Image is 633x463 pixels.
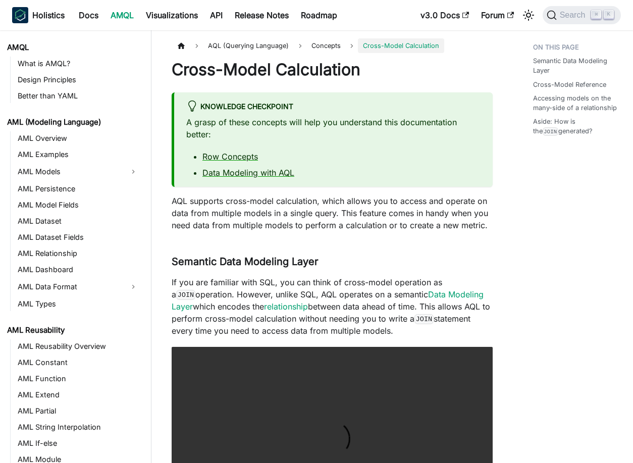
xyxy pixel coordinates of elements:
[124,164,142,180] button: Expand sidebar category 'AML Models'
[414,314,434,324] code: JOIN
[172,38,191,53] a: Home page
[475,7,520,23] a: Forum
[15,372,142,386] a: AML Function
[15,279,124,295] a: AML Data Format
[12,7,28,23] img: Holistics
[414,7,475,23] a: v3.0 Docs
[186,116,481,140] p: A grasp of these concepts will help you understand this documentation better:
[15,263,142,277] a: AML Dashboard
[306,38,346,53] a: Concepts
[533,117,617,136] a: Aside: How is theJOINgenerated?
[520,7,537,23] button: Switch between dark and light mode (currently light mode)
[604,10,614,19] kbd: K
[12,7,65,23] a: HolisticsHolistics
[15,89,142,103] a: Better than YAML
[4,115,142,129] a: AML (Modeling Language)
[104,7,140,23] a: AMQL
[15,355,142,370] a: AML Constant
[15,388,142,402] a: AML Extend
[140,7,204,23] a: Visualizations
[32,9,65,21] b: Holistics
[543,127,558,136] code: JOIN
[311,42,341,49] span: Concepts
[73,7,104,23] a: Docs
[202,168,294,178] a: Data Modeling with AQL
[172,38,493,53] nav: Breadcrumbs
[124,279,142,295] button: Expand sidebar category 'AML Data Format'
[172,255,493,268] h3: Semantic Data Modeling Layer
[172,60,493,80] h1: Cross-Model Calculation
[172,289,484,312] a: Data Modeling Layer
[591,10,601,19] kbd: ⌘
[533,93,617,113] a: Accessing models on the many-side of a relationship
[4,323,142,337] a: AML Reusability
[15,214,142,228] a: AML Dataset
[15,131,142,145] a: AML Overview
[172,195,493,231] p: AQL supports cross-model calculation, which allows you to access and operate on data from multipl...
[15,404,142,418] a: AML Partial
[295,7,343,23] a: Roadmap
[186,100,481,114] div: Knowledge Checkpoint
[15,230,142,244] a: AML Dataset Fields
[203,38,294,53] span: AQL (Querying Language)
[15,339,142,353] a: AML Reusability Overview
[172,276,493,337] p: If you are familiar with SQL, you can think of cross-model operation as a operation. However, unl...
[15,182,142,196] a: AML Persistence
[533,56,617,75] a: Semantic Data Modeling Layer
[15,57,142,71] a: What is AMQL?
[264,301,308,312] a: relationship
[533,80,606,89] a: Cross-Model Reference
[15,297,142,311] a: AML Types
[204,7,229,23] a: API
[15,164,124,180] a: AML Models
[15,246,142,261] a: AML Relationship
[202,151,258,162] a: Row Concepts
[15,436,142,450] a: AML If-else
[15,198,142,212] a: AML Model Fields
[543,6,621,24] button: Search (Command+K)
[229,7,295,23] a: Release Notes
[557,11,592,20] span: Search
[15,420,142,434] a: AML String Interpolation
[15,73,142,87] a: Design Principles
[15,147,142,162] a: AML Examples
[4,40,142,55] a: AMQL
[358,38,444,53] span: Cross-Model Calculation
[176,290,195,300] code: JOIN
